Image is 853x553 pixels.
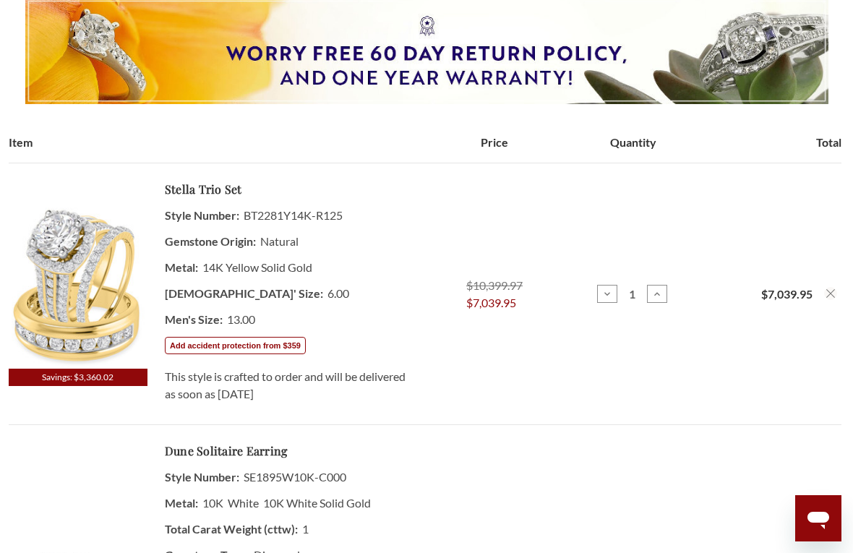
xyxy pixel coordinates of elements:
dd: 10K White 10K White Solid Gold [165,490,408,516]
a: Stella Trio Set [165,181,242,198]
span: This style is crafted to order and will be delivered as soon as [DATE] [165,367,406,403]
dt: Metal: [165,490,198,516]
dt: Men's Size: [165,306,223,333]
dt: Gemstone Origin: [165,228,256,254]
input: Stella 3 1/3 ct tw. Diamond Round Solitaire Trio Set 14K Yellow Gold [620,287,645,301]
span: $7,039.95 [466,294,523,312]
dt: Style Number: [165,464,239,490]
dd: SE1895W10K-C000 [165,464,408,490]
span: Savings: $3,360.02 [9,369,147,386]
span: $10,399.97 [466,278,523,292]
dt: Total Carat Weight (cttw): [165,516,298,542]
a: Dune Solitaire Earring [165,442,288,460]
th: Quantity [564,134,703,163]
dd: 13.00 [165,306,408,333]
strong: $7,039.95 [761,287,813,301]
dd: Natural [165,228,408,254]
iframe: Button to launch messaging window [795,495,841,541]
th: Price [425,134,564,163]
dt: Metal: [165,254,198,280]
button: Remove Stella 3 1/3 ct tw. Diamond Round Solitaire Trio Set 14K Yellow Gold from cart [824,287,837,300]
dd: 14K Yellow Solid Gold [165,254,408,280]
dt: Style Number: [165,202,239,228]
dd: BT2281Y14K-R125 [165,202,408,228]
a: Savings: $3,360.02 [9,202,147,386]
th: Item [9,134,425,163]
dt: [DEMOGRAPHIC_DATA]' Size: [165,280,323,306]
th: Total [703,134,841,163]
img: Photo of Stella 3 1/3 ct tw. Round Solitaire Trio Set 14K Yellow Gold [BT2281Y-R125] [9,202,147,369]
